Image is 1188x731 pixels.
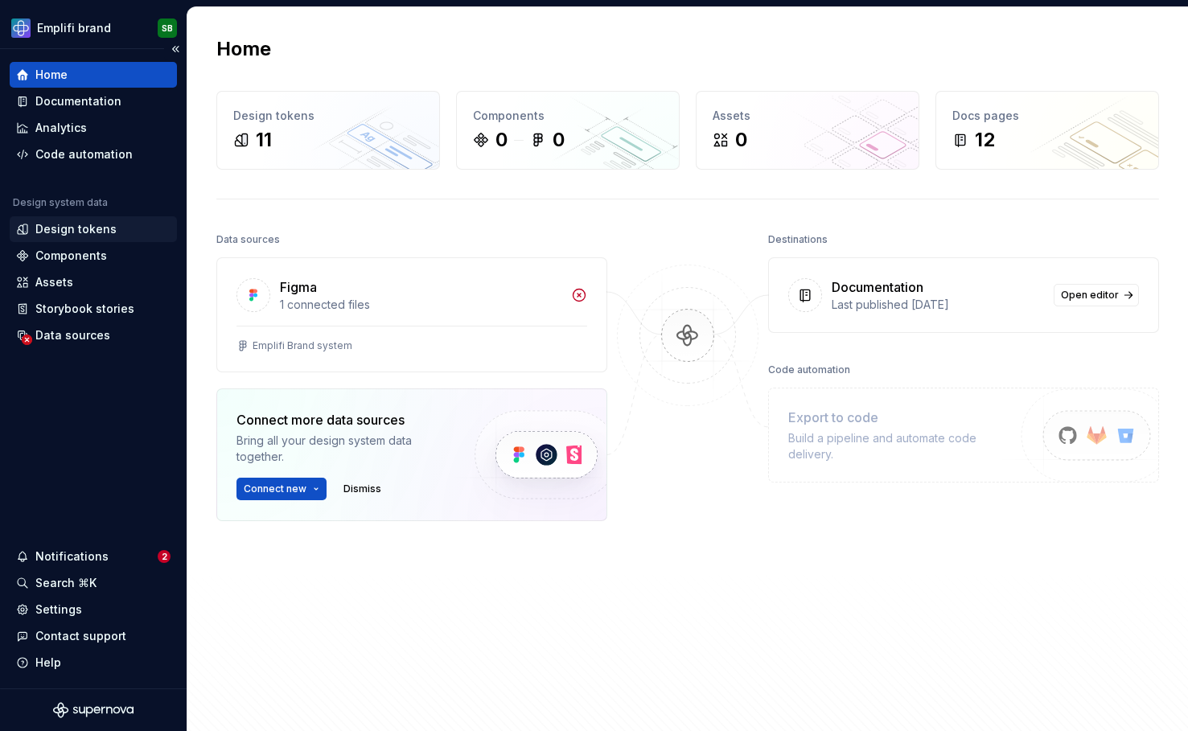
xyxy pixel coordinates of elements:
div: Assets [35,274,73,290]
a: Settings [10,597,177,622]
a: Data sources [10,322,177,348]
div: Storybook stories [35,301,134,317]
div: Design tokens [233,108,423,124]
div: Help [35,655,61,671]
div: Documentation [832,277,923,297]
a: Components00 [456,91,680,170]
span: Open editor [1061,289,1119,302]
h2: Home [216,36,271,62]
svg: Supernova Logo [53,702,134,718]
a: Design tokens11 [216,91,440,170]
div: Notifications [35,548,109,565]
a: Docs pages12 [935,91,1159,170]
div: 0 [735,127,747,153]
span: Dismiss [343,483,381,495]
a: Design tokens [10,216,177,242]
div: 11 [256,127,272,153]
a: Documentation [10,88,177,114]
div: Data sources [35,327,110,343]
div: Code automation [35,146,133,162]
div: Docs pages [952,108,1142,124]
button: Connect new [236,478,327,500]
div: 0 [495,127,508,153]
button: Dismiss [336,478,388,500]
div: Build a pipeline and automate code delivery. [788,430,1023,462]
div: Search ⌘K [35,575,97,591]
a: Open editor [1054,284,1139,306]
div: 1 connected files [280,297,561,313]
div: Last published [DATE] [832,297,1044,313]
div: Settings [35,602,82,618]
div: Code automation [768,359,850,381]
div: Home [35,67,68,83]
div: Analytics [35,120,87,136]
div: Documentation [35,93,121,109]
div: Bring all your design system data together. [236,433,447,465]
span: Connect new [244,483,306,495]
a: Code automation [10,142,177,167]
div: Emplifi brand [37,20,111,36]
img: 1ea0bd9b-656a-4045-8d3b-f5d01442cdbd.png [11,18,31,38]
div: Emplifi Brand system [253,339,352,352]
a: Home [10,62,177,88]
button: Help [10,650,177,676]
div: SB [162,22,173,35]
a: Figma1 connected filesEmplifi Brand system [216,257,607,372]
div: Export to code [788,408,1023,427]
button: Emplifi brandSB [3,10,183,45]
div: Destinations [768,228,828,251]
a: Assets [10,269,177,295]
div: Contact support [35,628,126,644]
a: Components [10,243,177,269]
a: Assets0 [696,91,919,170]
div: Figma [280,277,317,297]
button: Search ⌘K [10,570,177,596]
div: Assets [713,108,902,124]
div: 0 [553,127,565,153]
button: Collapse sidebar [164,38,187,60]
span: 2 [158,550,171,563]
div: 12 [975,127,995,153]
div: Components [35,248,107,264]
div: Connect more data sources [236,410,447,429]
a: Storybook stories [10,296,177,322]
button: Contact support [10,623,177,649]
button: Notifications2 [10,544,177,569]
div: Design system data [13,196,108,209]
div: Components [473,108,663,124]
div: Design tokens [35,221,117,237]
a: Analytics [10,115,177,141]
div: Data sources [216,228,280,251]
